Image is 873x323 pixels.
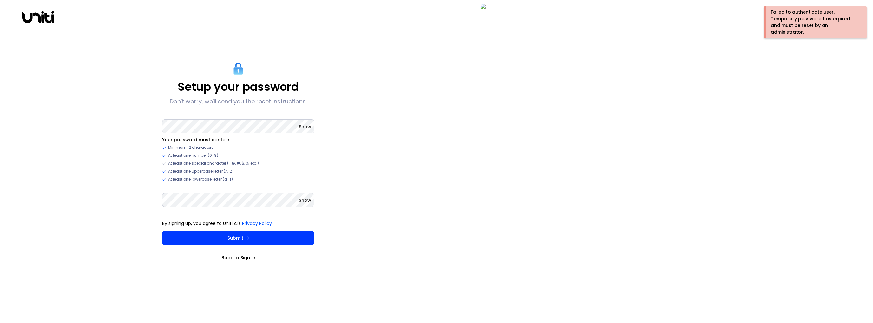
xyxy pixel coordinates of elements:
button: Submit [162,231,314,245]
span: At least one lowercase letter (a-z) [168,176,233,182]
div: Failed to authenticate user. Temporary password has expired and must be reset by an administrator. [771,9,858,36]
p: Don't worry, we'll send you the reset instructions. [170,98,307,105]
span: Minimum 12 characters [168,145,213,150]
span: At least one uppercase letter (A-Z) [168,168,234,174]
span: At least one special character (!, @, #, $, %, etc.) [168,161,259,166]
p: By signing up, you agree to Uniti AI's [162,220,314,227]
a: Privacy Policy [242,220,272,227]
a: Back to Sign In [162,254,314,261]
p: Setup your password [178,80,299,94]
span: At least one number (0-9) [168,153,218,158]
img: auth-hero.png [480,3,870,320]
button: Show [299,123,311,130]
li: Your password must contain: [162,136,314,143]
button: Show [299,197,311,203]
